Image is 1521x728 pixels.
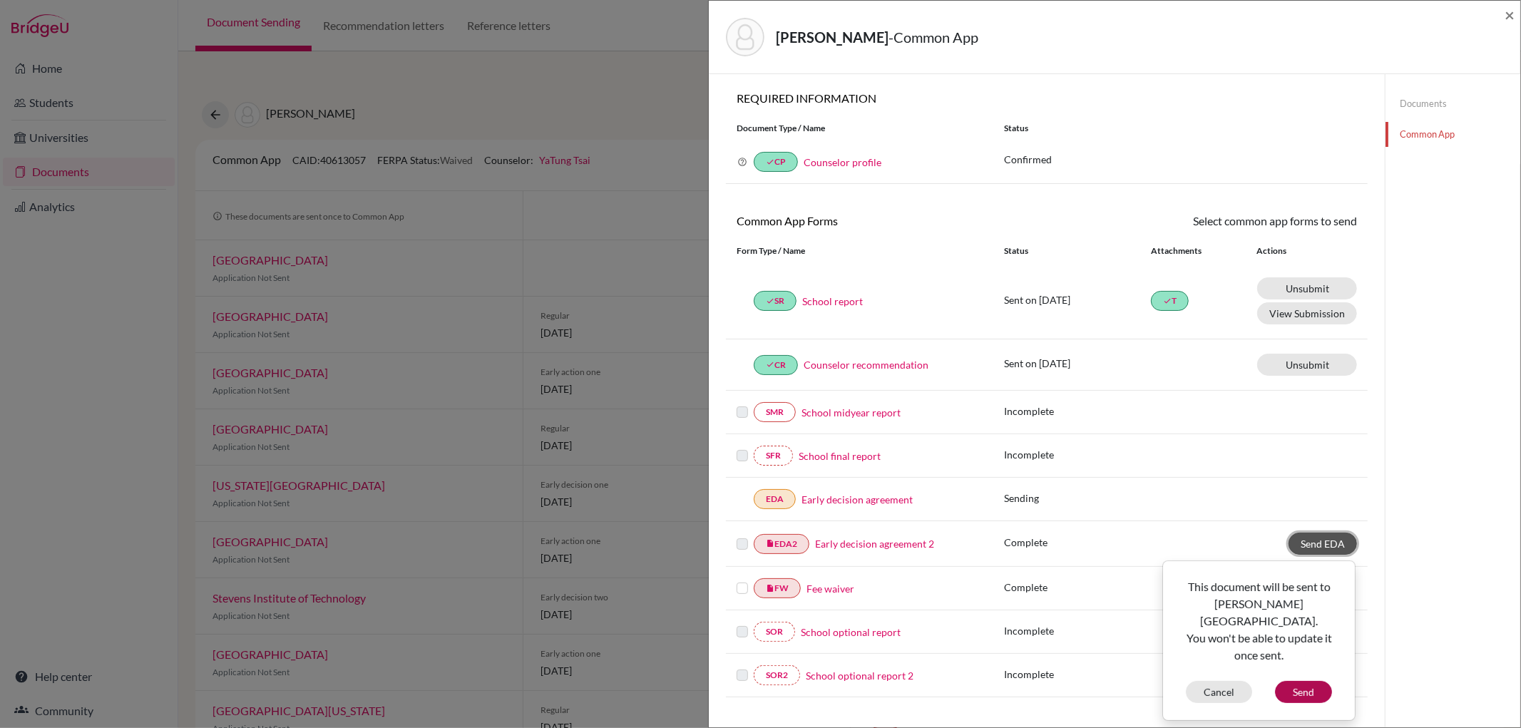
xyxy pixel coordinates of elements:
i: insert_drive_file [766,539,774,548]
div: Send EDA [1162,560,1356,721]
i: done [766,360,774,369]
button: Send [1275,681,1332,703]
a: insert_drive_fileEDA2 [754,534,809,554]
a: SMR [754,402,796,422]
a: School optional report [801,625,901,640]
a: Send EDA [1289,533,1357,555]
p: Complete [1004,580,1151,595]
a: SFR [754,446,793,466]
a: School optional report 2 [806,668,913,683]
div: Form Type / Name [726,245,993,257]
span: - Common App [888,29,978,46]
button: Close [1505,6,1515,24]
a: Documents [1386,91,1520,116]
a: Counselor recommendation [804,357,928,372]
h6: Common App Forms [726,214,1047,227]
a: School midyear report [802,405,901,420]
a: Unsubmit [1257,277,1357,299]
a: doneT [1151,291,1189,311]
div: Actions [1239,245,1328,257]
a: Early decision agreement [802,492,913,507]
a: SOR [754,622,795,642]
a: doneCP [754,152,798,172]
a: SOR2 [754,665,800,685]
button: Cancel [1186,681,1252,703]
a: doneCR [754,355,798,375]
p: This document will be sent to [PERSON_NAME][GEOGRAPHIC_DATA]. You won't be able to update it once... [1174,578,1343,664]
a: Early decision agreement 2 [815,536,934,551]
a: Unsubmit [1257,354,1357,376]
a: insert_drive_fileFW [754,578,801,598]
h6: REQUIRED INFORMATION [726,91,1368,105]
a: School report [802,294,863,309]
p: Confirmed [1004,152,1357,167]
p: Complete [1004,535,1151,550]
a: School final report [799,448,881,463]
a: Fee waiver [806,581,854,596]
a: Common App [1386,122,1520,147]
div: Status [1004,245,1151,257]
p: Incomplete [1004,667,1151,682]
i: done [766,158,774,166]
span: × [1505,4,1515,25]
i: insert_drive_file [766,584,774,593]
p: Incomplete [1004,623,1151,638]
strong: [PERSON_NAME] [776,29,888,46]
div: Attachments [1151,245,1239,257]
a: doneSR [754,291,797,311]
div: Document Type / Name [726,122,993,135]
div: Select common app forms to send [1047,212,1368,230]
p: Sent on [DATE] [1004,356,1151,371]
p: Incomplete [1004,404,1151,419]
div: Status [993,122,1368,135]
p: Sending [1004,491,1151,506]
p: Sent on [DATE] [1004,292,1151,307]
a: EDA [754,489,796,509]
i: done [1163,297,1172,305]
span: Send EDA [1301,538,1345,550]
p: Incomplete [1004,447,1151,462]
a: Counselor profile [804,156,881,168]
button: View Submission [1257,302,1357,324]
i: done [766,297,774,305]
